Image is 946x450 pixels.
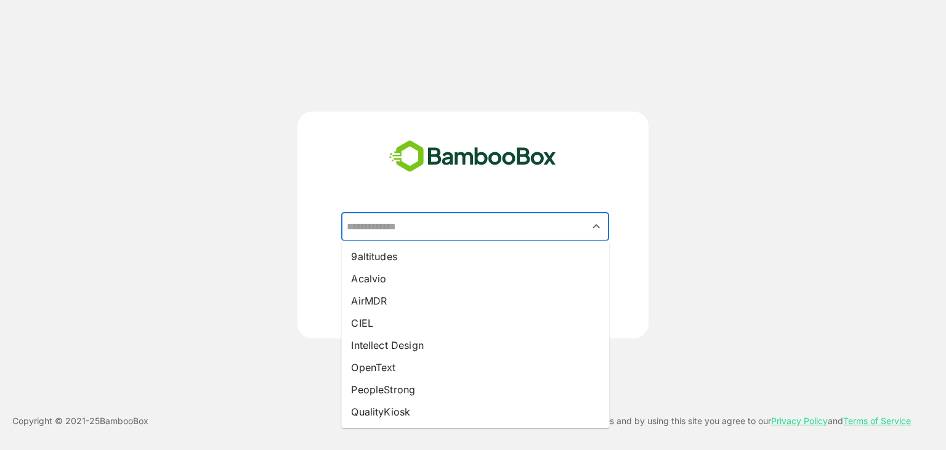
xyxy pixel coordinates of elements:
[341,334,609,356] li: Intellect Design
[341,312,609,334] li: CIEL
[341,245,609,268] li: 9altitudes
[341,401,609,423] li: QualityKiosk
[771,415,828,426] a: Privacy Policy
[527,414,911,428] p: This site uses cookies and by using this site you agree to our and
[12,414,148,428] p: Copyright © 2021- 25 BambooBox
[341,378,609,401] li: PeopleStrong
[341,356,609,378] li: OpenText
[588,218,605,235] button: Close
[843,415,911,426] a: Terms of Service
[341,268,609,290] li: Acalvio
[341,290,609,312] li: AirMDR
[382,136,563,177] img: bamboobox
